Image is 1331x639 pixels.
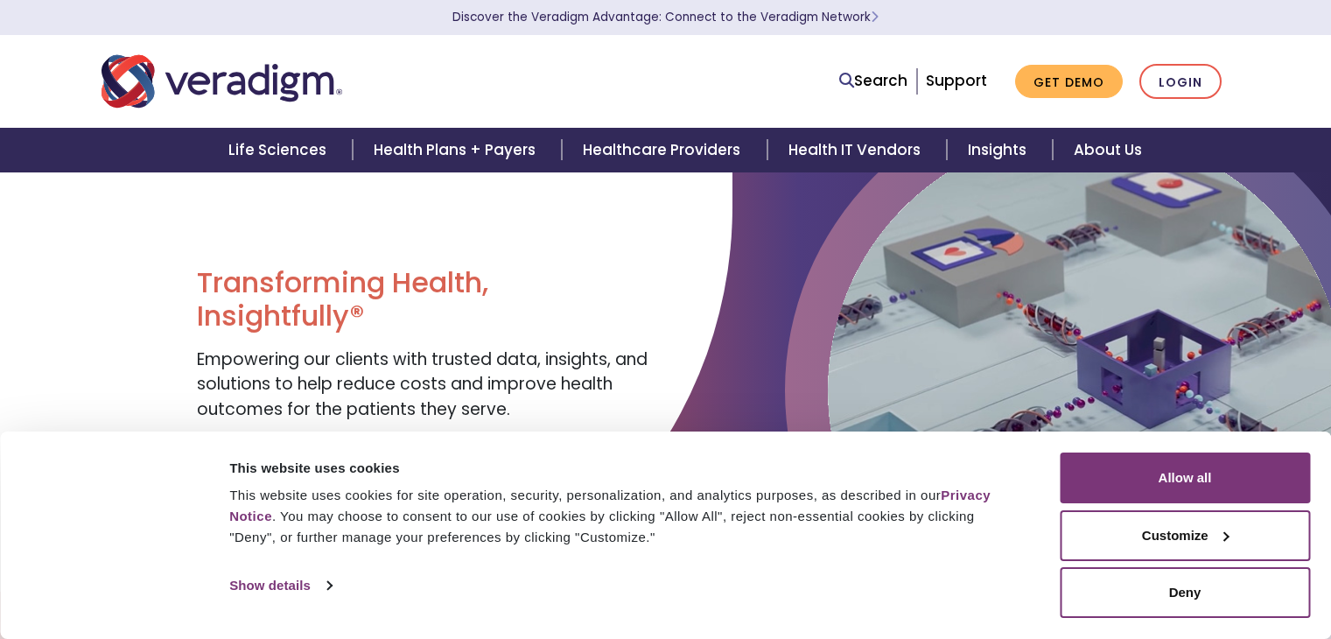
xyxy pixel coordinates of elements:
[229,572,331,599] a: Show details
[1060,567,1310,618] button: Deny
[207,128,353,172] a: Life Sciences
[197,266,652,334] h1: Transforming Health, Insightfully®
[197,348,648,421] span: Empowering our clients with trusted data, insights, and solutions to help reduce costs and improv...
[1053,128,1163,172] a: About Us
[1060,453,1310,503] button: Allow all
[452,9,879,25] a: Discover the Veradigm Advantage: Connect to the Veradigm NetworkLearn More
[1015,65,1123,99] a: Get Demo
[229,458,1020,479] div: This website uses cookies
[1139,64,1222,100] a: Login
[947,128,1053,172] a: Insights
[767,128,947,172] a: Health IT Vendors
[1060,510,1310,561] button: Customize
[839,69,907,93] a: Search
[353,128,562,172] a: Health Plans + Payers
[926,70,987,91] a: Support
[102,53,342,110] img: Veradigm logo
[229,485,1020,548] div: This website uses cookies for site operation, security, personalization, and analytics purposes, ...
[871,9,879,25] span: Learn More
[562,128,767,172] a: Healthcare Providers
